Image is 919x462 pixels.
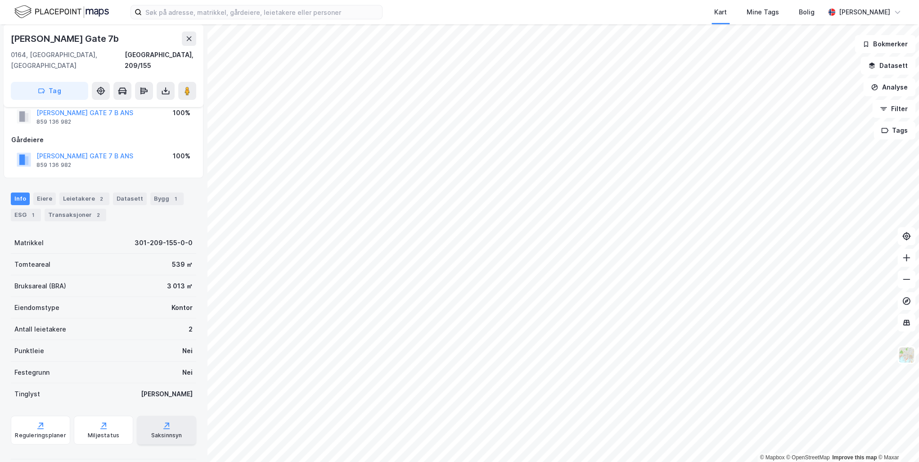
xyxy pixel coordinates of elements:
[872,100,915,118] button: Filter
[97,194,106,203] div: 2
[11,31,121,46] div: [PERSON_NAME] Gate 7b
[14,345,44,356] div: Punktleie
[14,281,66,292] div: Bruksareal (BRA)
[898,346,915,363] img: Z
[167,281,193,292] div: 3 013 ㎡
[33,193,56,205] div: Eiere
[135,238,193,248] div: 301-209-155-0-0
[874,419,919,462] iframe: Chat Widget
[15,432,66,439] div: Reguleringsplaner
[172,259,193,270] div: 539 ㎡
[141,389,193,399] div: [PERSON_NAME]
[189,324,193,335] div: 2
[88,432,119,439] div: Miljøstatus
[760,454,784,461] a: Mapbox
[59,193,109,205] div: Leietakere
[28,211,37,220] div: 1
[36,118,71,126] div: 859 136 982
[151,432,182,439] div: Saksinnsyn
[14,324,66,335] div: Antall leietakere
[14,238,44,248] div: Matrikkel
[182,367,193,378] div: Nei
[11,49,125,71] div: 0164, [GEOGRAPHIC_DATA], [GEOGRAPHIC_DATA]
[832,454,877,461] a: Improve this map
[786,454,830,461] a: OpenStreetMap
[863,78,915,96] button: Analyse
[142,5,382,19] input: Søk på adresse, matrikkel, gårdeiere, leietakere eller personer
[150,193,184,205] div: Bygg
[14,367,50,378] div: Festegrunn
[874,419,919,462] div: Kontrollprogram for chat
[14,259,50,270] div: Tomteareal
[11,135,196,145] div: Gårdeiere
[14,302,59,313] div: Eiendomstype
[747,7,779,18] div: Mine Tags
[14,4,109,20] img: logo.f888ab2527a4732fd821a326f86c7f29.svg
[839,7,890,18] div: [PERSON_NAME]
[45,209,106,221] div: Transaksjoner
[714,7,727,18] div: Kart
[11,193,30,205] div: Info
[171,194,180,203] div: 1
[94,211,103,220] div: 2
[113,193,147,205] div: Datasett
[11,209,41,221] div: ESG
[11,82,88,100] button: Tag
[874,121,915,139] button: Tags
[171,302,193,313] div: Kontor
[125,49,196,71] div: [GEOGRAPHIC_DATA], 209/155
[14,389,40,399] div: Tinglyst
[182,345,193,356] div: Nei
[799,7,815,18] div: Bolig
[173,108,190,118] div: 100%
[173,151,190,161] div: 100%
[860,57,915,75] button: Datasett
[855,35,915,53] button: Bokmerker
[36,161,71,169] div: 859 136 982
